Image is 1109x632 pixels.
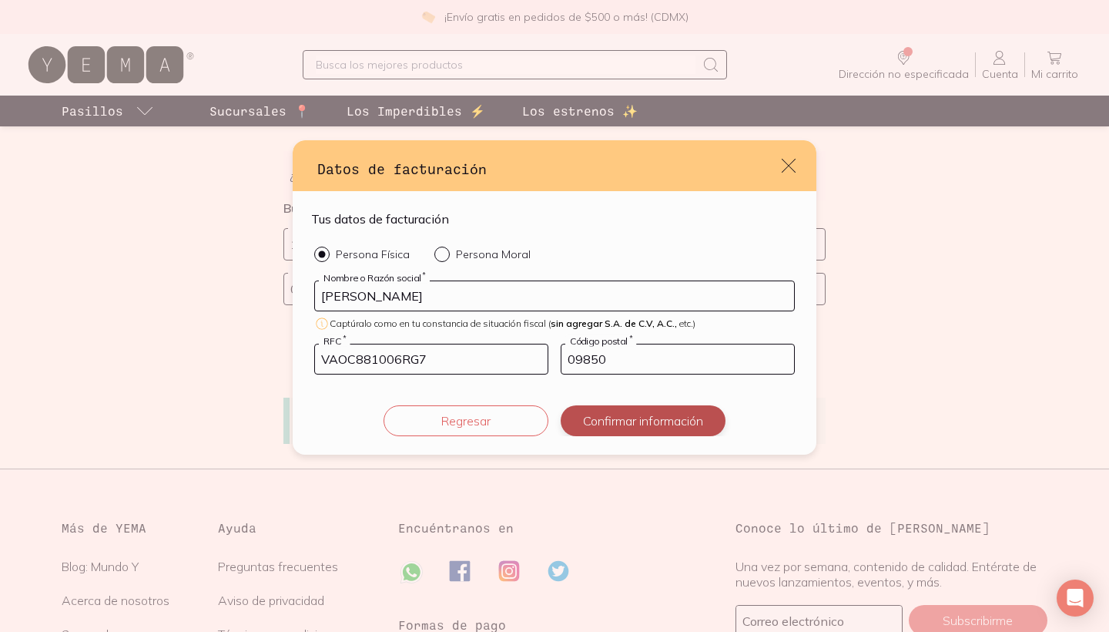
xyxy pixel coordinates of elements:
[561,405,725,436] button: Confirmar información
[319,335,350,347] label: RFC
[1057,580,1094,617] div: Open Intercom Messenger
[330,318,695,329] span: Captúralo como en tu constancia de situación fiscal ( etc.)
[551,318,677,329] span: sin agregar S.A. de C.V, A.C.,
[317,159,779,179] h3: Datos de facturación
[565,335,636,347] label: Código postal
[456,247,531,261] p: Persona Moral
[384,405,548,436] button: Regresar
[311,210,449,228] h4: Tus datos de facturación
[293,140,816,455] div: default
[319,272,430,284] label: Nombre o Razón social
[336,247,410,261] p: Persona Física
